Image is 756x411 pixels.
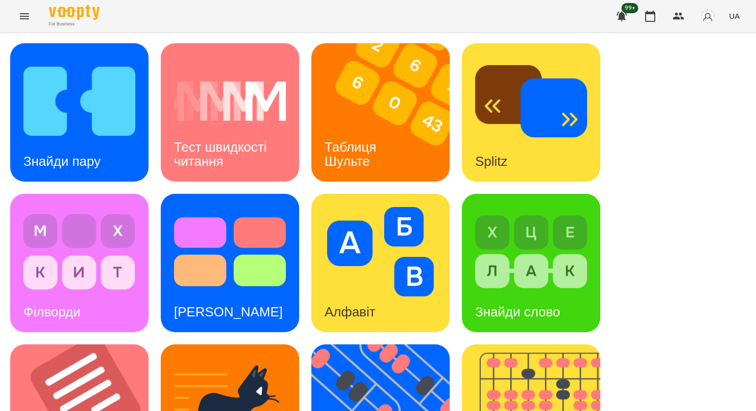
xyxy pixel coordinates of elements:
[311,43,462,182] img: Таблиця Шульте
[311,43,450,182] a: Таблиця ШультеТаблиця Шульте
[475,207,587,297] img: Знайди слово
[311,194,450,332] a: АлфавітАлфавіт
[325,139,380,168] h3: Таблиця Шульте
[23,154,101,169] h3: Знайди пару
[462,194,600,332] a: Знайди словоЗнайди слово
[12,4,37,28] button: Menu
[161,43,299,182] a: Тест швидкості читанняТест швидкості читання
[325,207,437,297] img: Алфавіт
[23,304,80,319] h3: Філворди
[174,207,286,297] img: Тест Струпа
[10,194,149,332] a: ФілвордиФілворди
[49,5,100,20] img: Voopty Logo
[49,21,100,27] span: For Business
[23,207,135,297] img: Філворди
[729,11,740,21] span: UA
[475,154,508,169] h3: Splitz
[475,304,560,319] h3: Знайди слово
[174,56,286,146] img: Тест швидкості читання
[325,304,375,319] h3: Алфавіт
[475,56,587,146] img: Splitz
[725,7,744,25] button: UA
[701,9,715,23] img: avatar_s.png
[10,43,149,182] a: Знайди паруЗнайди пару
[622,3,638,13] span: 99+
[174,139,270,168] h3: Тест швидкості читання
[174,304,283,319] h3: [PERSON_NAME]
[462,43,600,182] a: SplitzSplitz
[23,56,135,146] img: Знайди пару
[161,194,299,332] a: Тест Струпа[PERSON_NAME]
